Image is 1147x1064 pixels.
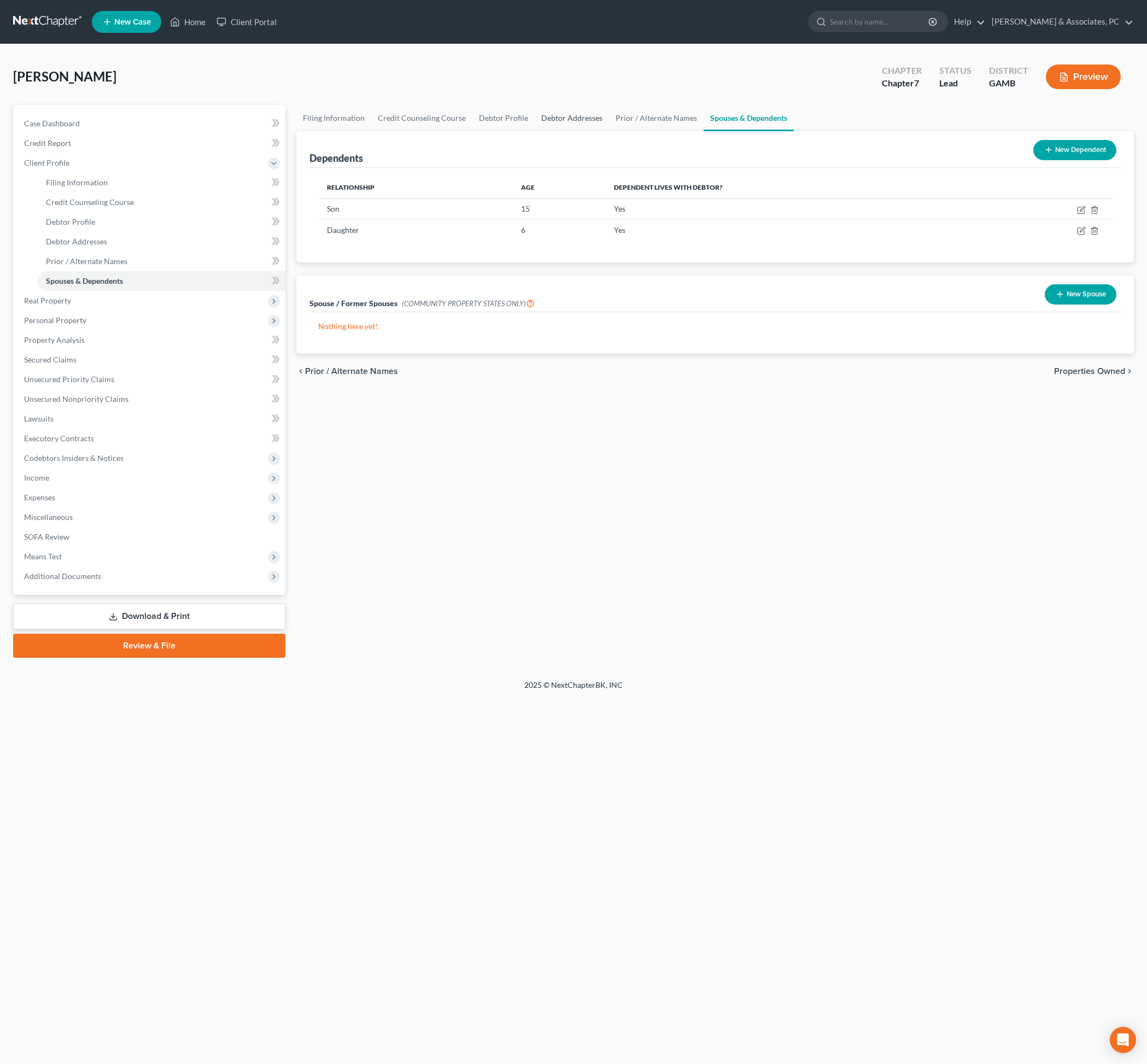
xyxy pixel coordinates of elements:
div: District [989,65,1028,77]
button: New Dependent [1033,140,1116,160]
a: Property Analysis [15,330,285,350]
a: Client Portal [211,12,282,32]
th: Age [512,177,605,198]
button: New Spouse [1045,284,1116,305]
a: Unsecured Nonpriority Claims [15,389,285,409]
a: Debtor Profile [472,105,535,131]
td: Son [318,198,513,219]
span: Unsecured Priority Claims [24,375,114,384]
span: Lawsuits [24,414,54,423]
a: Case Dashboard [15,114,285,133]
a: Debtor Profile [37,212,285,232]
button: Preview [1046,65,1121,89]
span: Means Test [24,552,62,561]
span: Prior / Alternate Names [46,256,127,266]
a: Filing Information [37,173,285,192]
span: Unsecured Nonpriority Claims [24,394,128,404]
span: Real Property [24,296,71,305]
th: Relationship [318,177,513,198]
a: SOFA Review [15,527,285,547]
span: Credit Counseling Course [46,197,134,207]
a: Filing Information [296,105,371,131]
a: Spouses & Dependents [704,105,794,131]
a: Debtor Addresses [535,105,609,131]
span: SOFA Review [24,532,69,541]
span: New Case [114,18,151,26]
span: Miscellaneous [24,512,73,522]
div: Chapter [882,77,922,90]
td: Yes [605,220,981,241]
a: Credit Report [15,133,285,153]
a: [PERSON_NAME] & Associates, PC [986,12,1133,32]
span: Income [24,473,49,482]
span: Spouses & Dependents [46,276,123,285]
a: Unsecured Priority Claims [15,370,285,389]
button: chevron_left Prior / Alternate Names [296,367,398,376]
input: Search by name... [830,11,930,32]
span: Secured Claims [24,355,77,364]
i: chevron_left [296,367,305,376]
a: Download & Print [13,604,285,629]
span: Codebtors Insiders & Notices [24,453,124,463]
p: Nothing here yet! [318,321,1113,332]
a: Credit Counseling Course [37,192,285,212]
span: Expenses [24,493,55,502]
span: Executory Contracts [24,434,94,443]
div: GAMB [989,77,1028,90]
span: Client Profile [24,158,69,167]
span: Credit Report [24,138,71,148]
td: 6 [512,220,605,241]
a: Executory Contracts [15,429,285,448]
a: Prior / Alternate Names [37,252,285,271]
a: Prior / Alternate Names [609,105,704,131]
span: Personal Property [24,315,86,325]
span: (COMMUNITY PROPERTY STATES ONLY) [402,299,535,308]
span: Case Dashboard [24,119,80,128]
div: Status [939,65,972,77]
span: 7 [914,78,919,88]
a: Credit Counseling Course [371,105,472,131]
a: Spouses & Dependents [37,271,285,291]
td: 15 [512,198,605,219]
div: Open Intercom Messenger [1110,1027,1136,1053]
div: Dependents [309,151,363,165]
a: Review & File [13,634,285,658]
th: Dependent lives with debtor? [605,177,981,198]
span: Debtor Addresses [46,237,107,246]
a: Help [949,12,985,32]
a: Debtor Addresses [37,232,285,252]
span: Filing Information [46,178,108,187]
span: Prior / Alternate Names [305,367,398,376]
div: Lead [939,77,972,90]
div: Chapter [882,65,922,77]
span: [PERSON_NAME] [13,68,116,84]
td: Yes [605,198,981,219]
span: Spouse / Former Spouses [309,299,397,308]
a: Secured Claims [15,350,285,370]
div: 2025 © NextChapterBK, INC [262,680,885,699]
span: Property Analysis [24,335,85,344]
span: Debtor Profile [46,217,95,226]
i: chevron_right [1125,367,1134,376]
button: Properties Owned chevron_right [1054,367,1134,376]
a: Lawsuits [15,409,285,429]
span: Properties Owned [1054,367,1125,376]
span: Additional Documents [24,571,101,581]
td: Daughter [318,220,513,241]
a: Home [165,12,211,32]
